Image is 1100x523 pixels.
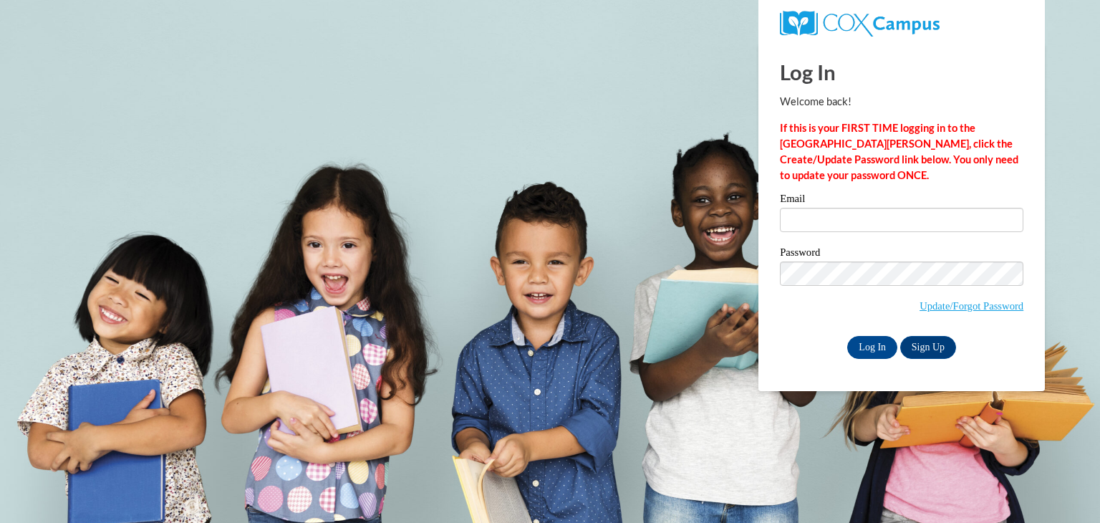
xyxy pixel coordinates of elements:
[780,57,1023,87] h1: Log In
[900,336,956,359] a: Sign Up
[780,16,940,29] a: COX Campus
[920,300,1023,312] a: Update/Forgot Password
[780,94,1023,110] p: Welcome back!
[780,122,1018,181] strong: If this is your FIRST TIME logging in to the [GEOGRAPHIC_DATA][PERSON_NAME], click the Create/Upd...
[780,193,1023,208] label: Email
[847,336,897,359] input: Log In
[780,247,1023,261] label: Password
[780,11,940,37] img: COX Campus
